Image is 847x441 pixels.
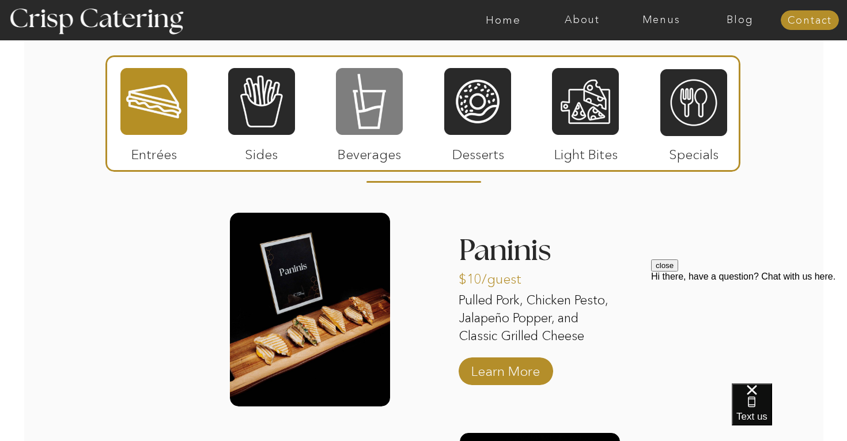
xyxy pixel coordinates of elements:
p: $10/guest [459,259,535,293]
p: Light Bites [547,135,624,168]
a: About [543,14,622,26]
iframe: podium webchat widget bubble [732,383,847,441]
a: Home [464,14,543,26]
h3: Paninis [459,236,619,273]
a: Contact [781,15,839,27]
p: Desserts [440,135,516,168]
p: Entrées [116,135,192,168]
a: Menus [622,14,701,26]
p: Pulled Pork, Chicken Pesto, Jalapeño Popper, and Classic Grilled Cheese [459,292,619,347]
p: Beverages [331,135,407,168]
p: Sides [223,135,300,168]
a: Learn More [467,352,544,385]
iframe: podium webchat widget prompt [651,259,847,398]
p: Specials [655,135,732,168]
a: Blog [701,14,780,26]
